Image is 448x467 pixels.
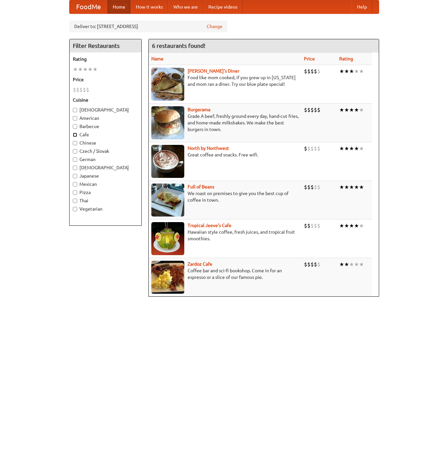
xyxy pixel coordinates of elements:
[73,86,76,93] li: $
[349,68,354,75] li: ★
[339,106,344,114] li: ★
[311,106,314,114] li: $
[151,261,184,294] img: zardoz.jpg
[73,156,138,163] label: German
[151,145,184,178] img: north.jpg
[188,68,239,74] b: [PERSON_NAME]'s Diner
[339,56,353,61] a: Rating
[339,145,344,152] li: ★
[339,183,344,191] li: ★
[349,261,354,268] li: ★
[73,115,138,121] label: American
[349,222,354,229] li: ★
[151,106,184,139] img: burgerama.jpg
[73,199,77,203] input: Thai
[73,166,77,170] input: [DEMOGRAPHIC_DATA]
[344,261,349,268] li: ★
[314,222,317,229] li: $
[73,131,138,138] label: Cafe
[73,182,77,186] input: Mexican
[344,106,349,114] li: ★
[207,23,223,30] a: Change
[203,0,243,14] a: Recipe videos
[317,145,320,152] li: $
[311,183,314,191] li: $
[304,106,307,114] li: $
[168,0,203,14] a: Who we are
[307,261,311,268] li: $
[311,145,314,152] li: $
[83,86,86,93] li: $
[307,222,311,229] li: $
[304,68,307,75] li: $
[344,222,349,229] li: ★
[78,66,83,73] li: ★
[344,183,349,191] li: ★
[73,140,138,146] label: Chinese
[314,183,317,191] li: $
[188,261,212,267] a: Zardoz Cafe
[307,145,311,152] li: $
[359,145,364,152] li: ★
[317,183,320,191] li: $
[70,39,141,52] h4: Filter Restaurants
[73,181,138,187] label: Mexican
[73,174,77,178] input: Japanese
[73,133,77,137] input: Cafe
[151,267,299,281] p: Coffee bar and sci-fi bookshop. Come in for an espresso or a slice of our famous pie.
[73,123,138,130] label: Barbecue
[188,223,231,228] a: Tropical Jeeve's Cafe
[188,146,229,151] a: North by Northwest
[359,68,364,75] li: ★
[151,56,164,61] a: Name
[151,151,299,158] p: Great coffee and snacks. Free wifi.
[73,207,77,211] input: Vegetarian
[73,108,77,112] input: [DEMOGRAPHIC_DATA]
[88,66,93,73] li: ★
[349,106,354,114] li: ★
[188,107,210,112] a: Burgerama
[317,106,320,114] li: $
[354,145,359,152] li: ★
[314,68,317,75] li: $
[69,20,227,32] div: Deliver to: [STREET_ADDRESS]
[70,0,107,14] a: FoodMe
[339,68,344,75] li: ★
[131,0,168,14] a: How it works
[354,183,359,191] li: ★
[314,145,317,152] li: $
[73,124,77,129] input: Barbecue
[151,190,299,203] p: We roast on premises to give you the best cup of coffee in town.
[73,173,138,179] label: Japanese
[188,184,214,189] a: Full of Beans
[79,86,83,93] li: $
[317,68,320,75] li: $
[354,68,359,75] li: ★
[151,74,299,87] p: Food like mom cooked, if you grew up in [US_STATE] and mom ran a diner. Try our blue plate special!
[311,68,314,75] li: $
[344,68,349,75] li: ★
[151,113,299,133] p: Grade A beef, freshly ground every day, hand-cut fries, and home-made milkshakes. We make the bes...
[349,183,354,191] li: ★
[339,261,344,268] li: ★
[73,189,138,196] label: Pizza
[73,66,78,73] li: ★
[359,261,364,268] li: ★
[344,145,349,152] li: ★
[73,190,77,195] input: Pizza
[86,86,89,93] li: $
[73,164,138,171] label: [DEMOGRAPHIC_DATA]
[73,56,138,62] h5: Rating
[73,97,138,103] h5: Cuisine
[73,149,77,153] input: Czech / Slovak
[304,145,307,152] li: $
[349,145,354,152] li: ★
[151,183,184,217] img: beans.jpg
[151,222,184,255] img: jeeves.jpg
[311,222,314,229] li: $
[93,66,98,73] li: ★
